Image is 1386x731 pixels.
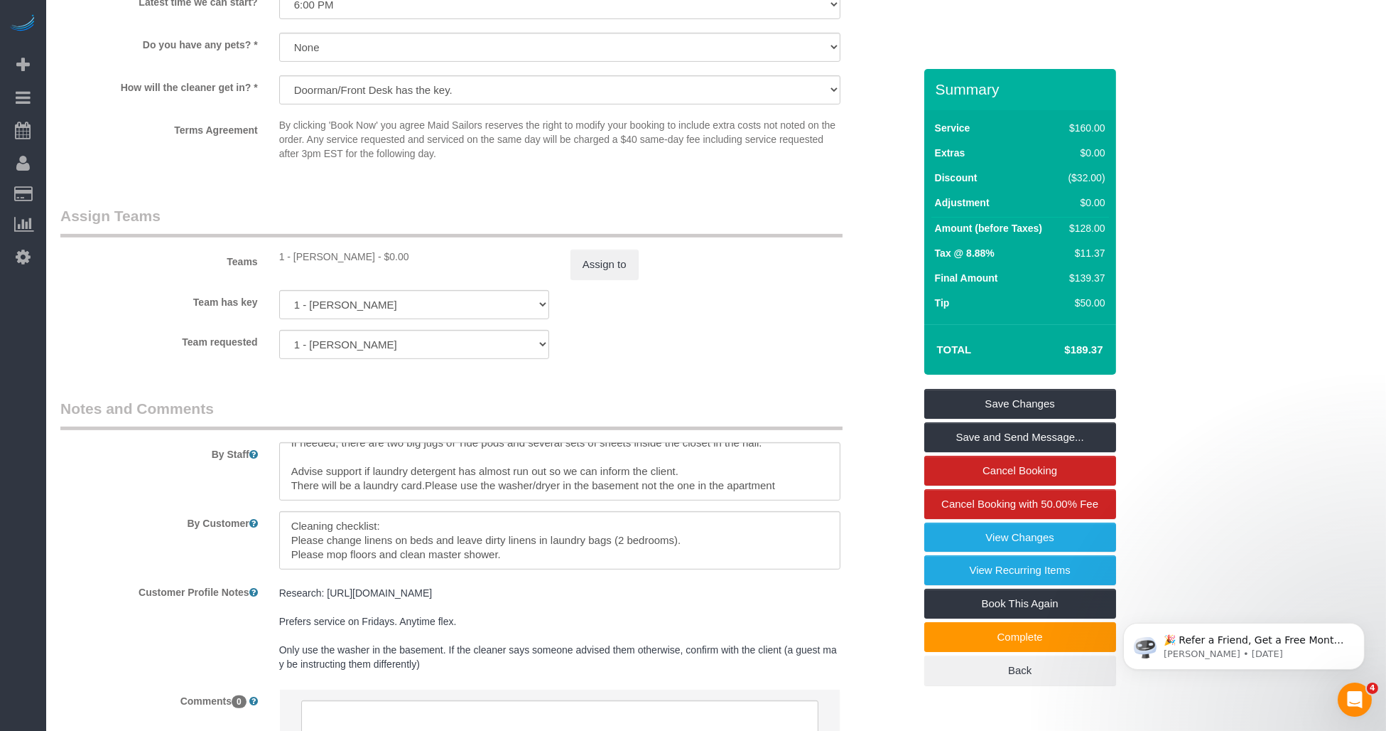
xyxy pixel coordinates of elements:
[50,290,269,309] label: Team has key
[50,75,269,95] label: How will the cleaner get in? *
[50,689,269,708] label: Comments
[1063,246,1105,260] div: $11.37
[279,250,549,264] div: 0 hours x $17.00/hour
[937,343,972,356] strong: Total
[935,121,970,135] label: Service
[1063,171,1105,185] div: ($32.00)
[924,555,1116,585] a: View Recurring Items
[924,589,1116,619] a: Book This Again
[1367,683,1378,694] span: 4
[279,586,840,671] pre: Research: [URL][DOMAIN_NAME] Prefers service on Fridays. Anytime flex. Only use the washer in the...
[9,14,37,34] img: Automaid Logo
[935,171,978,185] label: Discount
[570,250,639,279] button: Assign to
[924,656,1116,685] a: Back
[935,196,990,210] label: Adjustment
[924,622,1116,652] a: Complete
[1063,296,1105,310] div: $50.00
[50,33,269,52] label: Do you have any pets? *
[924,489,1116,519] a: Cancel Booking with 50.00% Fee
[1063,146,1105,160] div: $0.00
[279,118,840,161] p: By clicking 'Book Now' you agree Maid Sailors reserves the right to modify your booking to includ...
[924,389,1116,419] a: Save Changes
[1063,196,1105,210] div: $0.00
[935,221,1042,235] label: Amount (before Taxes)
[1338,683,1372,717] iframe: Intercom live chat
[1063,221,1105,235] div: $128.00
[924,523,1116,553] a: View Changes
[50,118,269,137] label: Terms Agreement
[941,498,1098,510] span: Cancel Booking with 50.00% Fee
[50,250,269,269] label: Teams
[50,580,269,599] label: Customer Profile Notes
[50,511,269,530] label: By Customer
[935,296,950,310] label: Tip
[1063,271,1105,285] div: $139.37
[935,246,995,260] label: Tax @ 8.88%
[60,206,843,238] legend: Assign Teams
[924,456,1116,486] a: Cancel Booking
[936,81,1109,97] h3: Summary
[924,422,1116,452] a: Save and Send Message...
[50,330,269,349] label: Team requested
[935,271,998,285] label: Final Amount
[232,695,247,708] span: 0
[935,146,965,160] label: Extras
[60,398,843,430] legend: Notes and Comments
[50,442,269,461] label: By Staff
[1022,344,1103,356] h4: $189.37
[1102,593,1386,693] iframe: Intercom notifications message
[1063,121,1105,135] div: $160.00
